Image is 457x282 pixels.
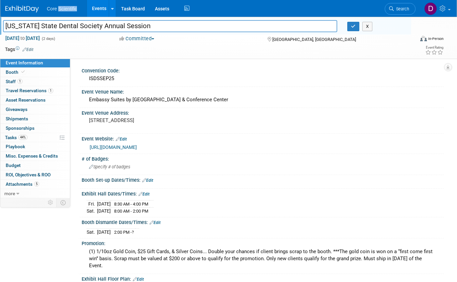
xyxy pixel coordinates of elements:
span: Travel Reservations [6,88,53,93]
span: ROI, Objectives & ROO [6,172,51,177]
a: Edit [133,277,144,282]
a: ROI, Objectives & ROO [0,170,70,179]
td: Sat. [87,229,97,236]
button: Committed [117,35,157,42]
span: Core Scientific [47,6,77,11]
span: 5 [34,181,39,186]
span: Sponsorships [6,125,34,131]
div: (1) 1/10oz Gold Coin, $25 Gift Cards, & Silver Coins... Double your chances if client brings scra... [87,246,439,271]
span: 1 [48,88,53,93]
div: Event Rating [425,46,443,49]
span: more [4,191,15,196]
span: 8:30 AM - 4:00 PM [114,202,148,207]
span: to [19,36,26,41]
img: ExhibitDay [5,6,39,12]
a: Edit [139,192,150,196]
a: Travel Reservations1 [0,86,70,95]
a: Edit [150,220,161,225]
a: [URL][DOMAIN_NAME] [90,145,137,150]
div: Embassy Suites by [GEOGRAPHIC_DATA] & Conference Center [87,95,439,105]
span: 2:00 PM - [114,230,134,235]
a: more [0,189,70,198]
a: Giveaways [0,105,70,114]
td: Sat. [87,208,97,215]
span: 1 [17,79,22,84]
span: Budget [6,163,21,168]
a: Edit [116,137,127,142]
span: Event Information [6,60,43,65]
div: Event Format [379,35,444,45]
a: Attachments5 [0,180,70,189]
td: [DATE] [97,200,111,208]
span: Tasks [5,135,27,140]
a: Asset Reservations [0,96,70,105]
span: Asset Reservations [6,97,45,103]
td: Toggle Event Tabs [57,198,70,207]
td: Fri. [87,200,97,208]
a: Playbook [0,142,70,151]
span: Specify # of badges [89,164,130,169]
div: Promotion: [82,238,444,247]
div: ISDSSEP25 [87,73,439,84]
span: [GEOGRAPHIC_DATA], [GEOGRAPHIC_DATA] [272,37,356,42]
div: Event Venue Address: [82,108,444,116]
span: 44% [18,135,27,140]
a: Shipments [0,114,70,123]
div: In-Person [428,36,444,41]
pre: [STREET_ADDRESS] [89,117,225,123]
a: Edit [22,47,33,52]
td: Tags [5,46,33,53]
span: (2 days) [41,37,55,41]
div: # of Badges: [82,154,444,162]
button: X [362,22,373,31]
a: Sponsorships [0,124,70,133]
a: Search [385,3,416,15]
a: Misc. Expenses & Credits [0,152,70,161]
div: Booth Set-up Dates/Times: [82,175,444,184]
a: Event Information [0,58,70,67]
span: Misc. Expenses & Credits [6,153,58,159]
span: Booth [6,69,26,75]
span: Giveaways [6,107,27,112]
span: Search [394,6,409,11]
i: Booth reservation complete [21,70,25,74]
span: 8:00 AM - 2:00 PM [114,209,148,214]
a: Staff1 [0,77,70,86]
a: Tasks44% [0,133,70,142]
td: [DATE] [97,208,111,215]
a: Budget [0,161,70,170]
img: Dan Boro [424,2,437,15]
div: Booth Dismantle Dates/Times: [82,217,444,226]
span: [DATE] [DATE] [5,35,40,41]
span: Staff [6,79,22,84]
span: Playbook [6,144,25,149]
a: Edit [142,178,153,183]
a: Booth [0,68,70,77]
td: Personalize Event Tab Strip [45,198,57,207]
img: Format-Inperson.png [420,36,427,41]
div: Exhibit Hall Dates/Times: [82,189,444,198]
td: [DATE] [97,229,111,236]
span: Attachments [6,181,39,187]
div: Event Website: [82,134,444,143]
span: Shipments [6,116,28,121]
div: Convention Code: [82,66,444,74]
span: ? [132,230,134,235]
div: Event Venue Name: [82,87,444,95]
